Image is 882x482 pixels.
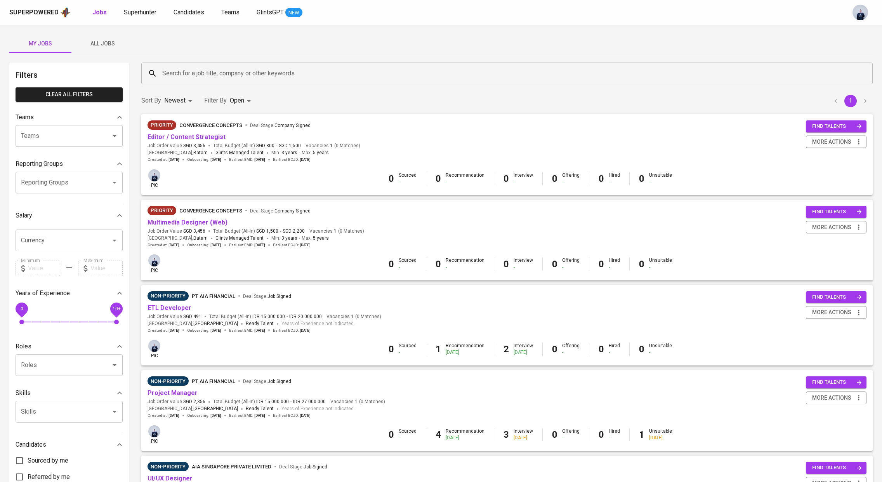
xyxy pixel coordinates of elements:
[148,133,226,141] a: Editor / Content Strategist
[514,264,533,271] div: -
[609,179,620,185] div: -
[187,242,221,248] span: Onboarding :
[552,429,557,440] b: 0
[609,172,620,185] div: Hired
[192,378,235,384] span: PT AIA FINANCIAL
[16,440,46,449] p: Candidates
[168,328,179,333] span: [DATE]
[639,173,644,184] b: 0
[504,429,509,440] b: 3
[148,376,189,386] div: Sufficient Talents in Pipeline
[148,254,160,266] img: annisa@glints.com
[221,9,240,16] span: Teams
[148,292,189,300] span: Non-Priority
[16,87,123,102] button: Clear All filters
[148,425,161,445] div: pic
[174,9,204,16] span: Candidates
[256,143,274,149] span: SGD 800
[289,313,322,320] span: IDR 20.000.000
[90,261,123,276] input: Value
[399,349,417,356] div: -
[514,257,533,270] div: Interview
[148,328,179,333] span: Created at :
[599,344,604,355] b: 0
[446,349,484,356] div: [DATE]
[16,211,32,220] p: Salary
[148,219,227,226] a: Multimedia Designer (Web)
[168,157,179,162] span: [DATE]
[148,413,179,418] span: Created at :
[16,208,123,223] div: Salary
[148,340,160,352] img: annisa@glints.com
[164,96,186,105] p: Newest
[148,463,189,471] span: Non-Priority
[306,143,360,149] span: Vacancies ( 0 Matches )
[812,463,862,472] span: find talents
[9,7,71,18] a: Superpoweredapp logo
[229,413,265,418] span: Earliest EMD :
[20,306,23,311] span: 0
[16,110,123,125] div: Teams
[148,207,176,214] span: Priority
[649,172,672,185] div: Unsuitable
[279,464,327,470] span: Deal Stage :
[256,398,289,405] span: IDR 15.000.000
[148,291,189,301] div: On Interview stage
[389,429,394,440] b: 0
[22,90,116,99] span: Clear All filters
[109,406,120,417] button: Open
[309,228,364,235] span: Vacancies ( 0 Matches )
[446,343,484,356] div: Recommendation
[812,223,851,232] span: more actions
[504,344,509,355] b: 2
[562,172,580,185] div: Offering
[141,96,161,105] p: Sort By
[187,413,221,418] span: Onboarding :
[254,413,265,418] span: [DATE]
[16,437,123,452] div: Candidates
[389,173,394,184] b: 0
[552,259,557,270] b: 0
[256,228,278,235] span: SGD 1,500
[273,328,311,333] span: Earliest ECJD :
[399,257,417,270] div: Sourced
[609,349,620,356] div: -
[302,235,329,241] span: Max.
[187,157,221,162] span: Onboarding :
[183,228,205,235] span: SGD 3,456
[649,349,672,356] div: -
[229,157,265,162] span: Earliest EMD :
[28,456,68,465] span: Sourced by me
[446,257,484,270] div: Recommendation
[215,150,264,155] span: Glints Managed Talent
[148,235,208,242] span: [GEOGRAPHIC_DATA] ,
[281,405,355,413] span: Years of Experience not indicated.
[210,242,221,248] span: [DATE]
[267,379,291,384] span: Job Signed
[124,9,156,16] span: Superhunter
[229,328,265,333] span: Earliest EMD :
[179,208,242,214] span: Convergence Concepts
[183,143,205,149] span: SGD 3,456
[436,344,441,355] b: 1
[193,320,238,328] span: [GEOGRAPHIC_DATA]
[806,462,866,474] button: find talents
[281,150,297,155] span: 3 years
[599,429,604,440] b: 0
[812,378,862,387] span: find talents
[221,8,241,17] a: Teams
[504,173,509,184] b: 0
[514,172,533,185] div: Interview
[16,342,31,351] p: Roles
[230,94,253,108] div: Open
[271,235,297,241] span: Min.
[562,264,580,271] div: -
[16,388,31,398] p: Skills
[806,376,866,388] button: find talents
[243,294,291,299] span: Deal Stage :
[254,242,265,248] span: [DATE]
[273,242,311,248] span: Earliest ECJD :
[16,113,34,122] p: Teams
[599,259,604,270] b: 0
[290,398,292,405] span: -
